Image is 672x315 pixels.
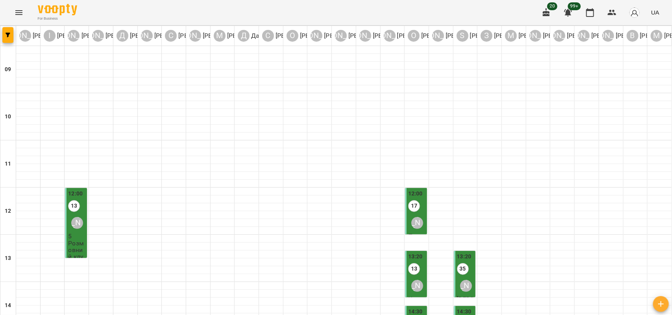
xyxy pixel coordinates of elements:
[19,30,80,42] a: [PERSON_NAME] [PERSON_NAME]
[554,30,615,42] div: Юр'єва Влада
[238,30,250,42] div: Д
[568,2,581,10] span: 99+
[31,31,80,41] p: [PERSON_NAME]
[335,30,461,42] a: [PERSON_NAME] [PERSON_NAME][DEMOGRAPHIC_DATA]
[529,30,591,42] div: Крупко Анна
[128,31,178,41] p: [PERSON_NAME]
[19,30,31,42] div: [PERSON_NAME]
[651,30,663,42] div: М
[68,200,80,212] label: 13
[322,31,372,41] p: [PERSON_NAME]
[311,30,372,42] a: [PERSON_NAME] [PERSON_NAME]
[457,263,469,275] label: 35
[614,31,663,41] p: [PERSON_NAME]
[226,31,275,41] p: [PERSON_NAME]
[153,31,202,41] p: [PERSON_NAME]
[214,30,275,42] a: М [PERSON_NAME]
[274,31,323,41] p: [PERSON_NAME]
[68,240,85,281] p: Розмовний клуб на 12_00
[432,30,444,42] div: [PERSON_NAME]
[44,30,56,42] div: І
[517,31,566,41] p: [PERSON_NAME]
[165,30,226,42] div: Сойма Діана
[359,30,371,42] div: [PERSON_NAME]
[481,30,542,42] a: З [PERSON_NAME]
[411,217,423,229] div: Олександра Трегуб
[653,296,669,312] button: Створити урок
[408,263,420,275] label: 13
[481,30,542,42] div: Захар Герман
[627,30,639,42] div: В
[214,30,275,42] div: Марія Шваб
[141,30,153,42] div: [PERSON_NAME]
[214,30,226,42] div: М
[432,30,493,42] a: [PERSON_NAME] [PERSON_NAME]
[359,30,420,42] a: [PERSON_NAME] [PERSON_NAME]
[602,30,663,42] div: Антоненко Анастасія
[408,30,420,42] div: О
[384,30,445,42] div: Юлія Пашкова
[335,30,461,42] div: Анастасія Церковна
[371,31,420,41] p: [PERSON_NAME]
[38,16,77,21] span: For Business
[529,30,541,42] div: [PERSON_NAME]
[165,30,226,42] a: С [PERSON_NAME]
[505,30,517,42] div: М
[554,30,615,42] a: [PERSON_NAME] [PERSON_NAME]
[262,30,323,42] a: С [PERSON_NAME]
[189,30,250,42] div: Наталія Роєнко
[444,31,493,41] p: [PERSON_NAME]
[56,31,105,41] p: [PERSON_NAME]
[505,30,566,42] div: Марк Кулік
[5,160,11,168] h6: 11
[19,30,80,42] div: Яна Мельніченко
[578,30,639,42] a: [PERSON_NAME] [PERSON_NAME]
[5,65,11,74] h6: 09
[68,30,129,42] div: Юля Миколюк
[287,30,298,42] div: О
[460,280,472,292] div: Sophie
[44,30,105,42] a: І [PERSON_NAME]
[408,30,469,42] div: Олександра Трегуб
[408,232,424,267] span: Полянська Людмила
[287,30,348,42] a: О [PERSON_NAME]
[250,31,301,41] p: Дар'я Счастлива
[238,30,301,42] div: Дар'я Счастлива
[602,30,614,42] div: [PERSON_NAME]
[92,30,104,42] div: [PERSON_NAME]
[68,190,83,198] label: 12:00
[396,31,445,41] p: [PERSON_NAME]
[68,30,129,42] a: [PERSON_NAME] [PERSON_NAME]
[298,31,348,41] p: [PERSON_NAME]
[92,30,153,42] div: Аліна Корнофель
[648,5,663,20] button: UA
[384,30,396,42] div: [PERSON_NAME]
[5,254,11,263] h6: 13
[541,31,591,41] p: [PERSON_NAME]
[71,217,83,229] div: Юля Миколюк
[468,31,518,41] p: [PERSON_NAME]
[189,30,201,42] div: [PERSON_NAME]
[457,30,518,42] div: Sophie
[554,30,565,42] div: [PERSON_NAME]
[68,233,85,239] p: 5
[420,31,469,41] p: [PERSON_NAME]
[505,30,566,42] a: М [PERSON_NAME]
[408,190,423,198] label: 12:00
[384,30,445,42] a: [PERSON_NAME] [PERSON_NAME]
[457,30,518,42] a: S [PERSON_NAME]
[287,30,348,42] div: Ольга Односум
[408,200,420,212] label: 17
[311,30,372,42] div: Анна Руденко
[117,30,178,42] div: Діана Шемчук
[165,30,177,42] div: С
[117,30,128,42] div: Д
[201,31,250,41] p: [PERSON_NAME]
[629,7,640,18] img: avatar_s.png
[104,31,153,41] p: [PERSON_NAME]
[262,30,274,42] div: С
[411,280,423,292] div: Олександра Трегуб
[262,30,323,42] div: Софія Бабаніна
[578,30,639,42] div: Аня Ткаченко
[492,31,542,41] p: [PERSON_NAME]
